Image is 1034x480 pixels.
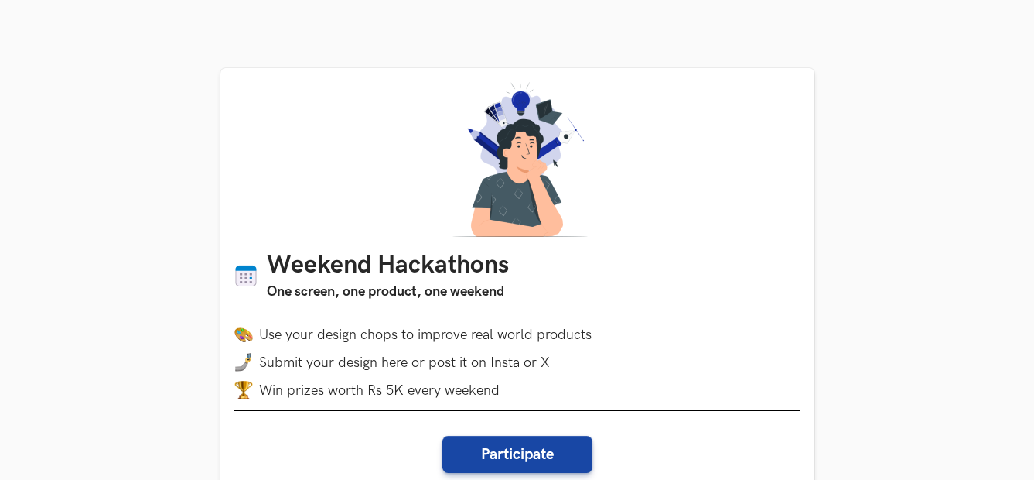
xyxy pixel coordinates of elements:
[234,325,253,344] img: palette.png
[234,325,800,344] li: Use your design chops to improve real world products
[443,82,592,237] img: A designer thinking
[234,381,800,399] li: Win prizes worth Rs 5K every weekend
[267,251,509,281] h1: Weekend Hackathons
[234,353,253,372] img: mobile-in-hand.png
[234,381,253,399] img: trophy.png
[267,281,509,303] h3: One screen, one product, one weekend
[234,264,258,288] img: Calendar icon
[442,436,592,473] button: Participate
[259,355,550,371] span: Submit your design here or post it on Insta or X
